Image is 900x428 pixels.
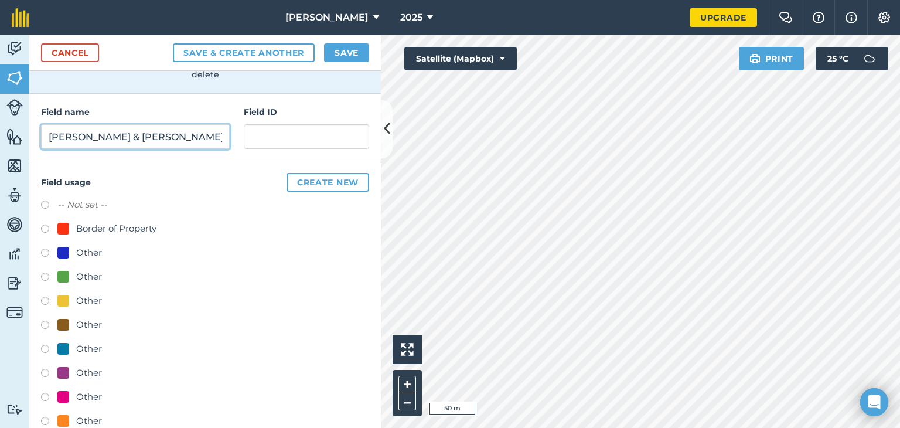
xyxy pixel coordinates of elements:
button: Save & Create Another [173,43,315,62]
button: – [398,393,416,410]
img: svg+xml;base64,PD94bWwgdmVyc2lvbj0iMS4wIiBlbmNvZGluZz0idXRmLTgiPz4KPCEtLSBHZW5lcmF0b3I6IEFkb2JlIE... [6,216,23,233]
img: svg+xml;base64,PHN2ZyB4bWxucz0iaHR0cDovL3d3dy53My5vcmcvMjAwMC9zdmciIHdpZHRoPSIxOSIgaGVpZ2h0PSIyNC... [749,52,761,66]
img: svg+xml;base64,PHN2ZyB4bWxucz0iaHR0cDovL3d3dy53My5vcmcvMjAwMC9zdmciIHdpZHRoPSI1NiIgaGVpZ2h0PSI2MC... [6,157,23,175]
h4: Field name [41,106,230,118]
img: Four arrows, one pointing top left, one top right, one bottom right and the last bottom left [401,343,414,356]
img: svg+xml;base64,PHN2ZyB4bWxucz0iaHR0cDovL3d3dy53My5vcmcvMjAwMC9zdmciIHdpZHRoPSIxNyIgaGVpZ2h0PSIxNy... [846,11,857,25]
img: svg+xml;base64,PD94bWwgdmVyc2lvbj0iMS4wIiBlbmNvZGluZz0idXRmLTgiPz4KPCEtLSBHZW5lcmF0b3I6IEFkb2JlIE... [6,245,23,263]
img: svg+xml;base64,PD94bWwgdmVyc2lvbj0iMS4wIiBlbmNvZGluZz0idXRmLTgiPz4KPCEtLSBHZW5lcmF0b3I6IEFkb2JlIE... [6,99,23,116]
div: Other [76,270,102,284]
span: [PERSON_NAME] [285,11,369,25]
button: Print [739,47,804,70]
div: Open Intercom Messenger [860,388,888,416]
div: Other [76,294,102,308]
img: Two speech bubbles overlapping with the left bubble in the forefront [779,12,793,23]
div: Other [76,342,102,356]
span: 25 ° C [827,47,848,70]
img: svg+xml;base64,PHN2ZyB4bWxucz0iaHR0cDovL3d3dy53My5vcmcvMjAwMC9zdmciIHdpZHRoPSI1NiIgaGVpZ2h0PSI2MC... [6,128,23,145]
a: Cancel [41,43,99,62]
img: svg+xml;base64,PHN2ZyB4bWxucz0iaHR0cDovL3d3dy53My5vcmcvMjAwMC9zdmciIHdpZHRoPSI1NiIgaGVpZ2h0PSI2MC... [6,69,23,87]
div: Other [76,366,102,380]
a: Upgrade [690,8,757,27]
div: Other [76,414,102,428]
button: + [398,376,416,393]
h4: Field usage [41,173,369,192]
label: -- Not set -- [57,198,107,212]
div: Other [76,390,102,404]
div: Other [76,318,102,332]
button: Create new [287,173,369,192]
img: svg+xml;base64,PD94bWwgdmVyc2lvbj0iMS4wIiBlbmNvZGluZz0idXRmLTgiPz4KPCEtLSBHZW5lcmF0b3I6IEFkb2JlIE... [6,404,23,415]
button: 25 °C [816,47,888,70]
img: svg+xml;base64,PD94bWwgdmVyc2lvbj0iMS4wIiBlbmNvZGluZz0idXRmLTgiPz4KPCEtLSBHZW5lcmF0b3I6IEFkb2JlIE... [6,274,23,292]
div: Border of Property [76,222,156,236]
h4: Field ID [244,106,369,118]
img: A cog icon [877,12,891,23]
span: 2025 [400,11,422,25]
img: svg+xml;base64,PD94bWwgdmVyc2lvbj0iMS4wIiBlbmNvZGluZz0idXRmLTgiPz4KPCEtLSBHZW5lcmF0b3I6IEFkb2JlIE... [858,47,881,70]
button: Satellite (Mapbox) [404,47,517,70]
img: svg+xml;base64,PD94bWwgdmVyc2lvbj0iMS4wIiBlbmNvZGluZz0idXRmLTgiPz4KPCEtLSBHZW5lcmF0b3I6IEFkb2JlIE... [6,304,23,321]
img: svg+xml;base64,PD94bWwgdmVyc2lvbj0iMS4wIiBlbmNvZGluZz0idXRmLTgiPz4KPCEtLSBHZW5lcmF0b3I6IEFkb2JlIE... [6,40,23,57]
div: Other [76,246,102,260]
img: A question mark icon [812,12,826,23]
img: svg+xml;base64,PD94bWwgdmVyc2lvbj0iMS4wIiBlbmNvZGluZz0idXRmLTgiPz4KPCEtLSBHZW5lcmF0b3I6IEFkb2JlIE... [6,186,23,204]
button: Save [324,43,369,62]
img: fieldmargin Logo [12,8,29,27]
